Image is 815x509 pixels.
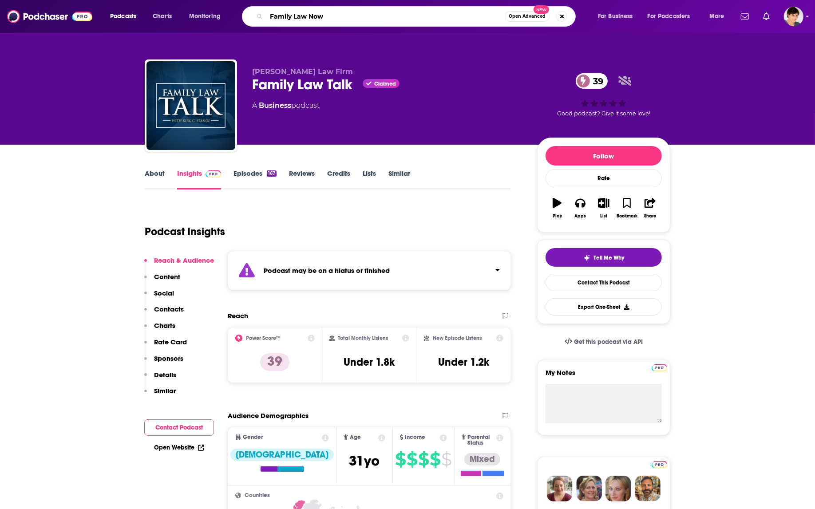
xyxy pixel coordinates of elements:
[784,7,803,26] img: User Profile
[644,213,656,219] div: Share
[505,11,550,22] button: Open AdvancedNew
[418,452,429,466] span: $
[228,411,309,420] h2: Audience Demographics
[569,192,592,224] button: Apps
[592,9,644,24] button: open menu
[709,10,724,23] span: More
[189,10,221,23] span: Monitoring
[363,169,376,189] a: Lists
[349,452,380,470] span: 31 yo
[177,169,221,189] a: InsightsPodchaser Pro
[388,169,410,189] a: Similar
[407,452,417,466] span: $
[154,387,176,395] p: Similar
[534,5,550,14] span: New
[289,169,315,189] a: Reviews
[574,338,643,346] span: Get this podcast via API
[154,354,183,363] p: Sponsors
[344,355,395,369] h3: Under 1.8k
[537,67,670,122] div: 39Good podcast? Give it some love!
[144,371,176,387] button: Details
[266,9,505,24] input: Search podcasts, credits, & more...
[509,14,546,19] span: Open Advanced
[430,452,440,466] span: $
[154,272,180,281] p: Content
[547,476,573,501] img: Sydney Profile
[110,10,136,23] span: Podcasts
[576,73,608,89] a: 39
[154,338,187,346] p: Rate Card
[546,248,662,267] button: tell me why sparkleTell Me Why
[154,444,204,451] a: Open Website
[260,353,289,371] p: 39
[228,251,511,290] section: Click to expand status details
[374,82,396,86] span: Claimed
[252,100,320,111] div: A podcast
[592,192,615,224] button: List
[395,452,406,466] span: $
[154,371,176,379] p: Details
[147,9,177,24] a: Charts
[267,170,277,177] div: 167
[546,169,662,187] div: Rate
[546,146,662,166] button: Follow
[7,8,92,25] img: Podchaser - Follow, Share and Rate Podcasts
[259,101,291,110] a: Business
[648,10,690,23] span: For Podcasters
[252,67,353,76] span: [PERSON_NAME] Law Firm
[546,274,662,291] a: Contact This Podcast
[154,305,184,313] p: Contacts
[144,387,176,403] button: Similar
[635,476,661,501] img: Jon Profile
[652,461,667,468] img: Podchaser Pro
[703,9,736,24] button: open menu
[784,7,803,26] button: Show profile menu
[615,192,638,224] button: Bookmark
[104,9,148,24] button: open menu
[250,6,584,27] div: Search podcasts, credits, & more...
[605,476,631,501] img: Jules Profile
[144,272,180,289] button: Content
[652,363,667,371] a: Pro website
[433,335,482,341] h2: New Episode Listens
[338,335,388,341] h2: Total Monthly Listens
[546,298,662,316] button: Export One-Sheet
[206,170,221,178] img: Podchaser Pro
[576,476,602,501] img: Barbara Profile
[264,266,390,275] strong: Podcast may be on a hiatus or finished
[464,453,500,466] div: Mixed
[594,254,625,261] span: Tell Me Why
[183,9,232,24] button: open menu
[144,354,183,371] button: Sponsors
[154,321,175,330] p: Charts
[230,449,334,461] div: [DEMOGRAPHIC_DATA]
[350,434,361,440] span: Age
[405,434,426,440] span: Income
[144,419,214,436] button: Contact Podcast
[146,61,235,150] img: Family Law Talk
[652,460,667,468] a: Pro website
[575,213,586,219] div: Apps
[553,213,562,219] div: Play
[438,355,489,369] h3: Under 1.2k
[441,452,451,466] span: $
[557,110,650,117] span: Good podcast? Give it some love!
[144,256,214,272] button: Reach & Audience
[784,7,803,26] span: Logged in as bethwouldknow
[145,225,225,238] h1: Podcast Insights
[617,213,637,219] div: Bookmark
[233,169,277,189] a: Episodes167
[228,312,248,320] h2: Reach
[154,289,174,297] p: Social
[153,10,172,23] span: Charts
[327,169,350,189] a: Credits
[144,338,187,354] button: Rate Card
[243,434,263,440] span: Gender
[652,364,667,371] img: Podchaser Pro
[246,335,281,341] h2: Power Score™
[154,256,214,264] p: Reach & Audience
[598,10,633,23] span: For Business
[144,305,184,321] button: Contacts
